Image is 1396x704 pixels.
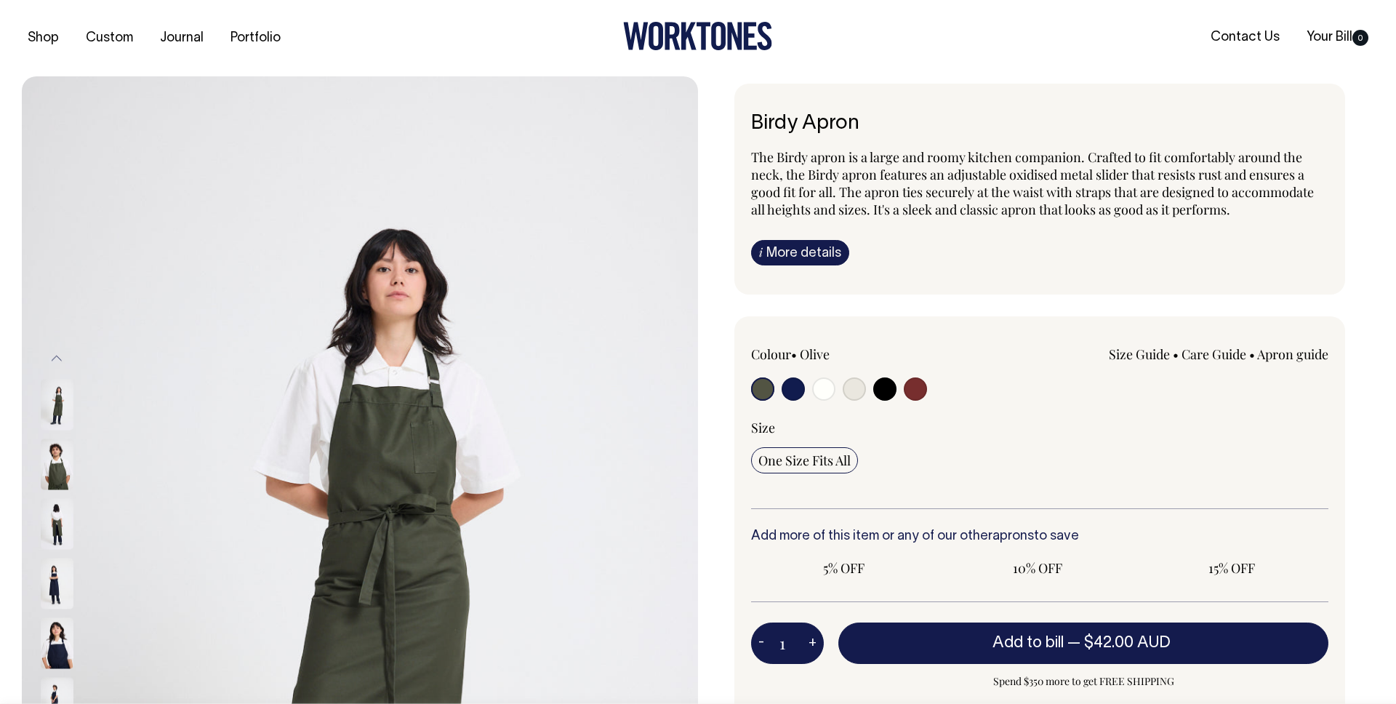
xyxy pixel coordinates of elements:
[41,498,73,549] img: olive
[838,673,1328,690] span: Spend $350 more to get FREE SHIPPING
[751,555,936,581] input: 5% OFF
[751,240,849,265] a: iMore details
[1146,559,1317,577] span: 15% OFF
[801,629,824,658] button: +
[225,26,286,50] a: Portfolio
[80,26,139,50] a: Custom
[751,529,1328,544] h6: Add more of this item or any of our other to save
[758,452,851,469] span: One Size Fits All
[41,379,73,430] img: olive
[759,244,763,260] span: i
[41,439,73,489] img: olive
[1173,345,1179,363] span: •
[791,345,797,363] span: •
[1301,25,1374,49] a: Your Bill0
[751,345,982,363] div: Colour
[992,530,1034,543] a: aprons
[22,26,65,50] a: Shop
[1084,636,1171,650] span: $42.00 AUD
[751,447,858,473] input: One Size Fits All
[41,558,73,609] img: dark-navy
[1067,636,1174,650] span: —
[1182,345,1246,363] a: Care Guide
[1352,30,1368,46] span: 0
[1249,345,1255,363] span: •
[992,636,1064,650] span: Add to bill
[751,113,1328,135] h6: Birdy Apron
[1139,555,1324,581] input: 15% OFF
[1109,345,1170,363] a: Size Guide
[751,419,1328,436] div: Size
[952,559,1123,577] span: 10% OFF
[1257,345,1328,363] a: Apron guide
[751,629,771,658] button: -
[758,559,929,577] span: 5% OFF
[800,345,830,363] label: Olive
[46,343,68,375] button: Previous
[838,623,1328,663] button: Add to bill —$42.00 AUD
[1205,25,1285,49] a: Contact Us
[154,26,209,50] a: Journal
[41,617,73,668] img: dark-navy
[751,148,1314,218] span: The Birdy apron is a large and roomy kitchen companion. Crafted to fit comfortably around the nec...
[945,555,1131,581] input: 10% OFF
